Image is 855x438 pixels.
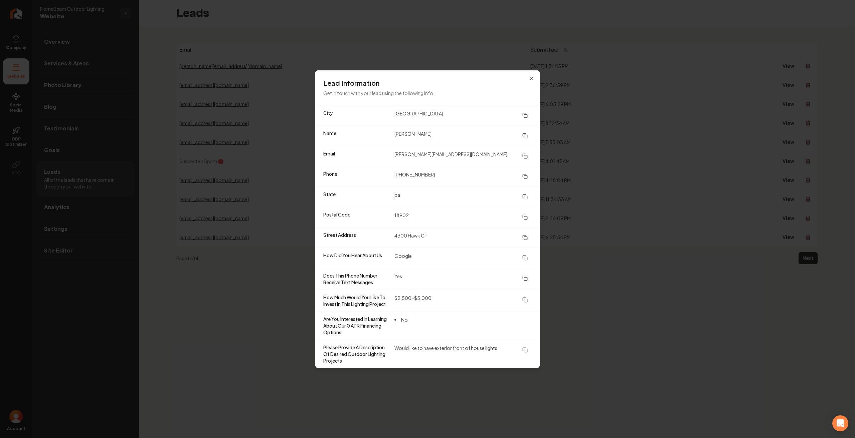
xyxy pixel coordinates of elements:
li: No [394,316,408,324]
dt: Please Provide A Description Of Desired Outdoor Lighting Projects [323,344,389,364]
dd: [PERSON_NAME] [394,130,532,142]
dd: 18902 [394,211,532,223]
dt: How Much Would You Like To Invest In This Lighting Project [323,294,389,307]
p: Get in touch with your lead using the following info. [323,89,532,97]
dt: State [323,191,389,203]
dt: How Did You Hear About Us [323,252,389,264]
dt: City [323,109,389,121]
dt: Are You Interested In Learning About Our 0 APR Financing Options [323,316,389,336]
dt: Email [323,150,389,162]
dd: Google [394,252,532,264]
dd: $2,500-$5,000 [394,294,532,307]
dd: 4300 Hawk Cir [394,232,532,244]
h3: Lead Information [323,78,532,88]
dt: Name [323,130,389,142]
dd: [PHONE_NUMBER] [394,170,532,182]
dd: pa [394,191,532,203]
dt: Postal Code [323,211,389,223]
dd: Would like to have exterior front of house lights [394,344,532,364]
dd: [GEOGRAPHIC_DATA] [394,109,532,121]
dt: Phone [323,170,389,182]
dd: [PERSON_NAME][EMAIL_ADDRESS][DOMAIN_NAME] [394,150,532,162]
dt: Does This Phone Number Receive Text Messages [323,272,389,286]
dd: Yes [394,272,532,286]
dt: Street Address [323,232,389,244]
